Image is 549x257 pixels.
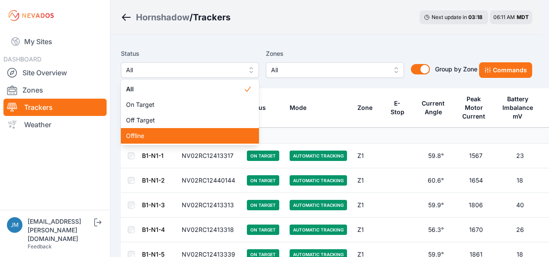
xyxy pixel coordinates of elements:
[121,80,259,145] div: All
[126,100,243,109] span: On Target
[126,116,243,125] span: Off Target
[126,65,242,75] span: All
[126,132,243,140] span: Offline
[126,85,243,93] span: All
[121,62,259,78] button: All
